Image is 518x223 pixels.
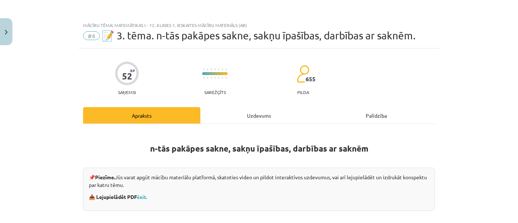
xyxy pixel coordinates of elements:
p: 📌 Jūs varat apgūt mācību materiālu platformā, skatoties video un pildot interaktīvos uzdevumus, v... [89,173,429,189]
div: Mācību tēma: Matemātikas i - 12. klases 1. ieskaites mācību materiāls (ab) [83,23,435,28]
img: icon-short-line-57e1e144782c952c97e751825c79c345078a6d821885a25fce030b3d8c18986b.svg [225,77,226,79]
img: icon-short-line-57e1e144782c952c97e751825c79c345078a6d821885a25fce030b3d8c18986b.svg [207,69,208,70]
span: #4 [83,31,100,40]
div: Apraksts [83,107,200,124]
img: icon-short-line-57e1e144782c952c97e751825c79c345078a6d821885a25fce030b3d8c18986b.svg [207,77,208,79]
p: pilda [297,90,309,95]
img: icon-short-line-57e1e144782c952c97e751825c79c345078a6d821885a25fce030b3d8c18986b.svg [211,77,212,79]
img: icon-short-line-57e1e144782c952c97e751825c79c345078a6d821885a25fce030b3d8c18986b.svg [225,69,226,70]
a: šeit. [137,193,147,200]
img: icon-short-line-57e1e144782c952c97e751825c79c345078a6d821885a25fce030b3d8c18986b.svg [215,77,215,79]
div: Uzdevums [200,107,318,124]
strong: n-tās pakāpes sakne, sakņu īpašības, darbības ar saknēm [150,143,368,154]
span: 655 [306,76,315,82]
span: 📝 3. tēma. n-tās pakāpes sakne, sakņu īpašības, darbības ar saknēm. [102,30,416,42]
p: Sarežģīts [204,90,226,95]
img: icon-short-line-57e1e144782c952c97e751825c79c345078a6d821885a25fce030b3d8c18986b.svg [218,69,219,70]
img: icon-close-lesson-0947bae3869378f0d4975bcd49f059093ad1ed9edebbc8119c70593378902aed.svg [5,30,8,35]
div: Palīdzība [318,107,435,124]
img: students-c634bb4e5e11cddfef0936a35e636f08e4e9abd3cc4e673bd6f9a4125e45ecb1.svg [297,65,309,83]
img: icon-short-line-57e1e144782c952c97e751825c79c345078a6d821885a25fce030b3d8c18986b.svg [218,77,219,79]
p: Saņemsi [115,90,139,95]
img: icon-short-line-57e1e144782c952c97e751825c79c345078a6d821885a25fce030b3d8c18986b.svg [211,69,212,70]
strong: 📥 Lejupielādēt PDF [89,193,148,200]
strong: Piezīme. [95,174,115,180]
img: icon-short-line-57e1e144782c952c97e751825c79c345078a6d821885a25fce030b3d8c18986b.svg [215,69,215,70]
div: 52 [122,71,132,81]
span: XP [130,69,135,73]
